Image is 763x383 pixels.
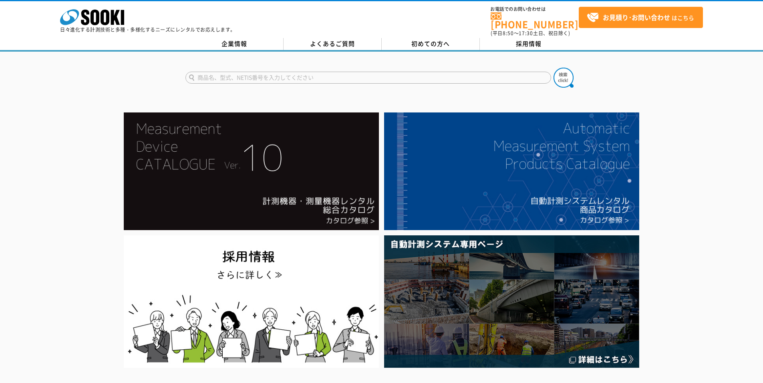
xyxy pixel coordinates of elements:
[124,112,379,230] img: Catalog Ver10
[384,112,639,230] img: 自動計測システムカタログ
[382,38,480,50] a: 初めての方へ
[124,235,379,368] img: SOOKI recruit
[185,72,551,84] input: 商品名、型式、NETIS番号を入力してください
[491,7,579,12] span: お電話でのお問い合わせは
[384,235,639,368] img: 自動計測システム専用ページ
[185,38,284,50] a: 企業情報
[554,68,574,88] img: btn_search.png
[480,38,578,50] a: 採用情報
[491,12,579,29] a: [PHONE_NUMBER]
[579,7,703,28] a: お見積り･お問い合わせはこちら
[491,30,570,37] span: (平日 ～ 土日、祝日除く)
[503,30,514,37] span: 8:50
[60,27,236,32] p: 日々進化する計測技術と多種・多様化するニーズにレンタルでお応えします。
[519,30,533,37] span: 17:30
[603,12,670,22] strong: お見積り･お問い合わせ
[587,12,694,24] span: はこちら
[411,39,450,48] span: 初めての方へ
[284,38,382,50] a: よくあるご質問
